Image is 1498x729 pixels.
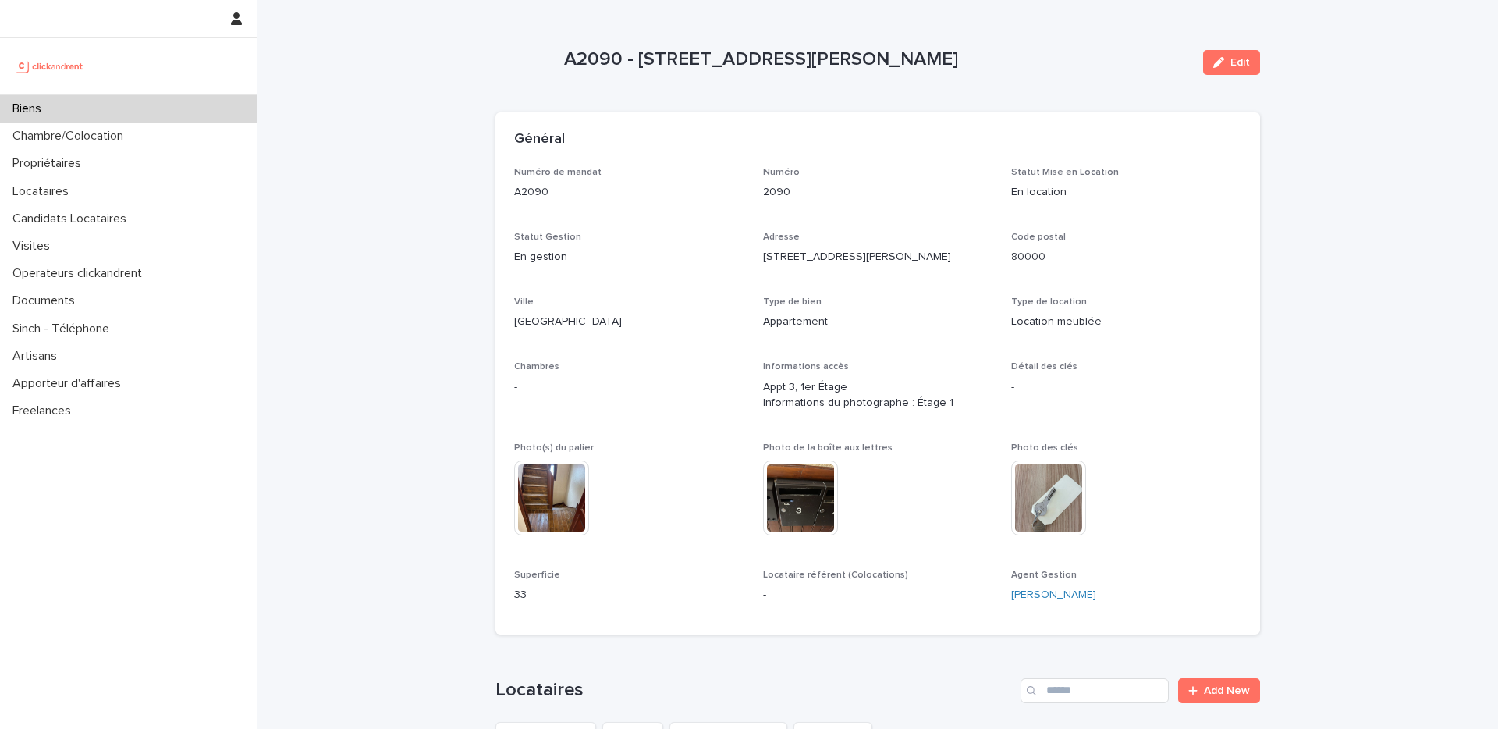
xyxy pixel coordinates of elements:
span: Photo des clés [1011,443,1078,453]
p: Location meublée [1011,314,1241,330]
p: Visites [6,239,62,254]
p: 2090 [763,184,993,201]
p: Freelances [6,404,83,418]
span: Agent Gestion [1011,571,1077,580]
span: Ville [514,297,534,307]
p: A2090 [514,184,744,201]
p: Biens [6,101,54,116]
span: Adresse [763,233,800,242]
p: [STREET_ADDRESS][PERSON_NAME] [763,249,993,265]
p: Documents [6,293,87,308]
p: Appartement [763,314,993,330]
h1: Locataires [495,679,1014,702]
p: Sinch - Téléphone [6,322,122,336]
p: - [1011,379,1241,396]
p: Propriétaires [6,156,94,171]
span: Type de bien [763,297,822,307]
span: Numéro de mandat [514,168,602,177]
span: Code postal [1011,233,1066,242]
p: Appt 3, 1er Étage Informations du photographe : Étage 1 [763,379,993,412]
span: Statut Mise en Location [1011,168,1119,177]
img: UCB0brd3T0yccxBKYDjQ [12,51,88,82]
span: Locataire référent (Colocations) [763,571,908,580]
span: Photo de la boîte aux lettres [763,443,893,453]
p: [GEOGRAPHIC_DATA] [514,314,744,330]
p: Artisans [6,349,69,364]
p: Locataires [6,184,81,199]
span: Statut Gestion [514,233,581,242]
span: Add New [1204,685,1250,696]
p: En location [1011,184,1241,201]
span: Edit [1230,57,1250,68]
input: Search [1021,678,1169,703]
p: Operateurs clickandrent [6,266,154,281]
p: - [763,587,993,603]
button: Edit [1203,50,1260,75]
p: - [514,379,744,396]
span: Informations accès [763,362,849,372]
span: Superficie [514,571,560,580]
span: Chambres [514,362,559,372]
span: Type de location [1011,297,1087,307]
p: Candidats Locataires [6,212,139,226]
p: Chambre/Colocation [6,129,136,144]
a: Add New [1178,678,1260,703]
h2: Général [514,131,565,148]
p: Apporteur d'affaires [6,376,133,391]
p: 33 [514,587,744,603]
span: Numéro [763,168,800,177]
span: Photo(s) du palier [514,443,594,453]
span: Détail des clés [1011,362,1077,372]
p: A2090 - [STREET_ADDRESS][PERSON_NAME] [564,48,1191,71]
p: 80000 [1011,249,1241,265]
a: [PERSON_NAME] [1011,587,1096,603]
p: En gestion [514,249,744,265]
